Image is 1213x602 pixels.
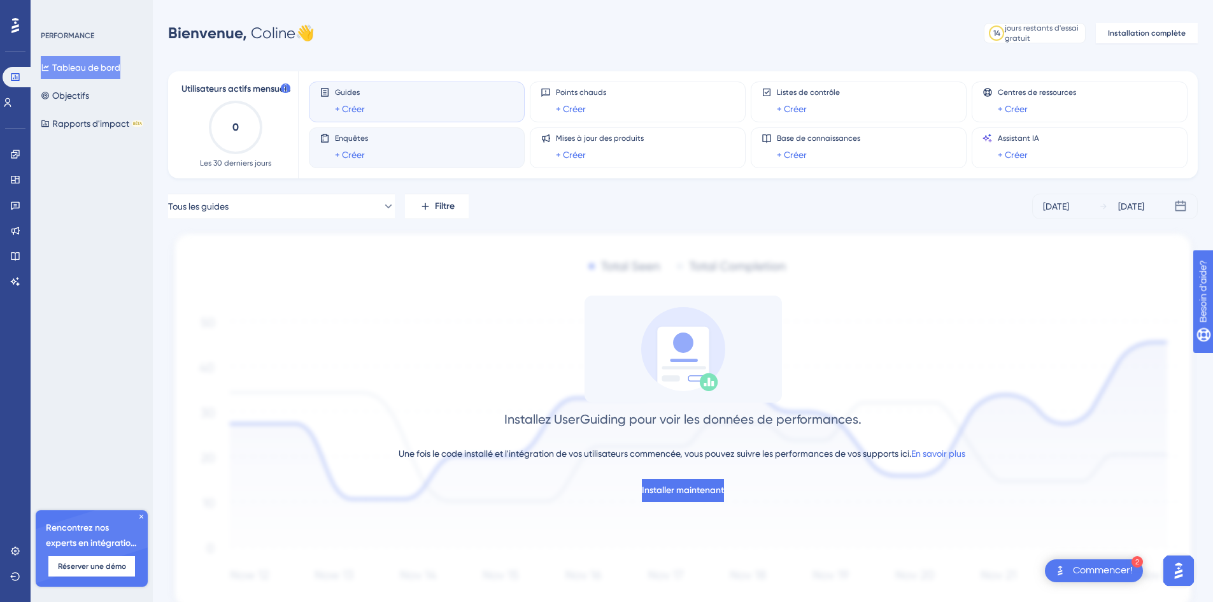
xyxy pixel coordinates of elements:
[30,6,92,15] font: Besoin d'aide?
[251,24,295,42] font: Coline
[998,150,1028,160] font: + Créer
[52,62,120,73] font: Tableau de bord
[777,150,807,160] font: + Créer
[58,562,126,571] font: Réserver une démo
[335,104,365,114] font: + Créer
[777,88,840,97] font: Listes de contrôle
[46,522,137,564] font: Rencontrez nos experts en intégration 🎧
[232,121,239,133] text: 0
[556,134,644,143] font: Mises à jour des produits
[168,24,247,42] font: Bienvenue,
[335,134,368,143] font: Enquêtes
[1005,24,1079,43] font: jours restants d'essai gratuit
[504,412,862,427] font: Installez UserGuiding pour voir les données de performances.
[200,159,271,168] font: Les 30 derniers jours
[52,118,129,129] font: Rapports d'impact
[998,104,1028,114] font: + Créer
[556,150,586,160] font: + Créer
[911,448,965,459] a: En savoir plus
[1043,201,1069,211] font: [DATE]
[777,134,860,143] font: Base de connaissances
[41,31,94,40] font: PERFORMANCE
[181,83,290,94] font: Utilisateurs actifs mensuels
[1135,559,1139,566] font: 2
[295,24,315,42] font: 👋
[993,29,1000,38] font: 14
[48,556,135,577] button: Réserver une démo
[1108,29,1186,38] font: Installation complète
[1160,552,1198,590] iframe: Lanceur d'assistant d'IA UserGuiding
[1073,565,1133,575] font: Commencer!
[335,88,360,97] font: Guides
[556,104,586,114] font: + Créer
[399,448,911,459] font: Une fois le code installé et l'intégration de vos utilisateurs commencée, vous pouvez suivre les ...
[41,112,143,135] button: Rapports d'impactBÊTA
[133,121,142,125] font: BÊTA
[168,194,395,219] button: Tous les guides
[777,104,807,114] font: + Créer
[168,201,229,211] font: Tous les guides
[335,150,365,160] font: + Créer
[405,194,469,219] button: Filtre
[556,88,606,97] font: Points chauds
[1053,563,1068,578] img: image-de-lanceur-texte-alternatif
[52,90,89,101] font: Objectifs
[1096,23,1198,43] button: Installation complète
[642,485,724,496] font: Installer maintenant
[998,134,1039,143] font: Assistant IA
[1045,559,1143,582] div: Liste de contrôle « Démarrage ouvert ! », modules restants : 2
[642,479,724,502] button: Installer maintenant
[998,88,1076,97] font: Centres de ressources
[41,84,89,107] button: Objectifs
[435,201,455,211] font: Filtre
[41,56,120,79] button: Tableau de bord
[1118,201,1144,211] font: [DATE]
